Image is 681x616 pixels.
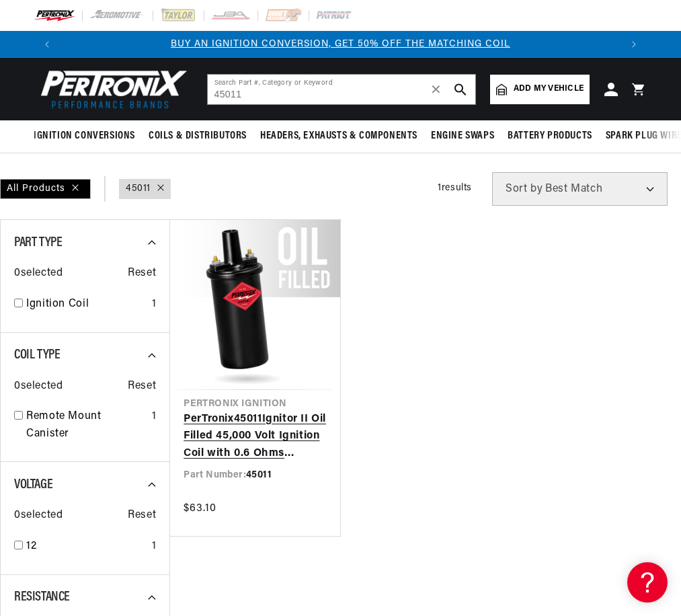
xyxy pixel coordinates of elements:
span: Part Type [14,236,62,249]
div: 1 [152,408,157,426]
div: 1 of 3 [61,37,620,52]
span: 0 selected [14,378,63,395]
span: Coil Type [14,348,60,362]
div: 1 [152,296,157,313]
summary: Ignition Conversions [34,120,142,152]
a: Ignition Coil [26,296,147,313]
img: Pertronix [34,66,188,112]
span: 0 selected [14,507,63,525]
a: Remote Mount Canister [26,408,147,442]
span: 1 results [438,183,472,193]
span: Add my vehicle [514,83,584,95]
a: 12 [26,538,147,555]
div: 1 [152,538,157,555]
span: Reset [128,265,156,282]
button: Translation missing: en.sections.announcements.next_announcement [620,31,647,58]
span: 0 selected [14,265,63,282]
select: Sort by [492,172,668,206]
a: PerTronix45011Ignitor II Oil Filled 45,000 Volt Ignition Coil with 0.6 Ohms Resistance in Black [184,411,326,463]
span: Ignition Conversions [34,129,135,143]
summary: Coils & Distributors [142,120,253,152]
a: 45011 [126,182,151,196]
summary: Engine Swaps [424,120,501,152]
span: Engine Swaps [431,129,494,143]
span: Voltage [14,478,52,492]
span: Reset [128,507,156,525]
button: search button [446,75,475,104]
span: Coils & Distributors [149,129,247,143]
span: Sort by [506,184,543,194]
input: Search Part #, Category or Keyword [208,75,475,104]
summary: Headers, Exhausts & Components [253,120,424,152]
div: Announcement [61,37,620,52]
button: Translation missing: en.sections.announcements.previous_announcement [34,31,61,58]
a: BUY AN IGNITION CONVERSION, GET 50% OFF THE MATCHING COIL [171,39,510,49]
span: Reset [128,378,156,395]
span: Resistance [14,590,70,604]
span: Headers, Exhausts & Components [260,129,417,143]
summary: Battery Products [501,120,599,152]
a: Add my vehicle [490,75,590,104]
span: Battery Products [508,129,592,143]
